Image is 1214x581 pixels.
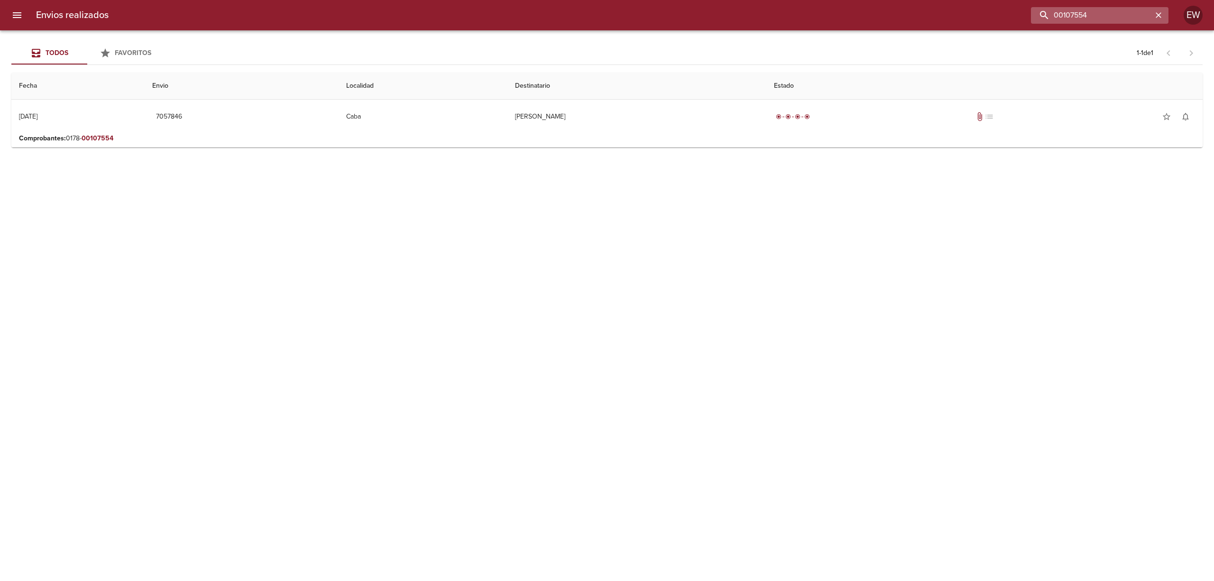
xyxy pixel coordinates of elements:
[1180,42,1203,65] span: Pagina siguiente
[1184,6,1203,25] div: Abrir información de usuario
[1176,107,1195,126] button: Activar notificaciones
[1181,112,1190,121] span: notifications_none
[82,134,113,142] em: 00107554
[145,73,338,100] th: Envio
[507,73,766,100] th: Destinatario
[785,114,791,120] span: radio_button_checked
[36,8,109,23] h6: Envios realizados
[1031,7,1152,24] input: buscar
[19,134,1195,143] p: 0178-
[766,73,1203,100] th: Estado
[804,114,810,120] span: radio_button_checked
[19,112,37,120] div: [DATE]
[1157,48,1180,57] span: Pagina anterior
[1137,48,1153,58] p: 1 - 1 de 1
[774,112,812,121] div: Entregado
[6,4,28,27] button: menu
[46,49,68,57] span: Todos
[152,108,186,126] button: 7057846
[115,49,151,57] span: Favoritos
[11,73,145,100] th: Fecha
[1162,112,1171,121] span: star_border
[156,111,182,123] span: 7057846
[19,134,66,142] b: Comprobantes :
[507,100,766,134] td: [PERSON_NAME]
[339,73,508,100] th: Localidad
[11,42,163,65] div: Tabs Envios
[11,73,1203,148] table: Tabla de envíos del cliente
[339,100,508,134] td: Caba
[1184,6,1203,25] div: EW
[776,114,782,120] span: radio_button_checked
[795,114,800,120] span: radio_button_checked
[975,112,984,121] span: Tiene documentos adjuntos
[984,112,994,121] span: No tiene pedido asociado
